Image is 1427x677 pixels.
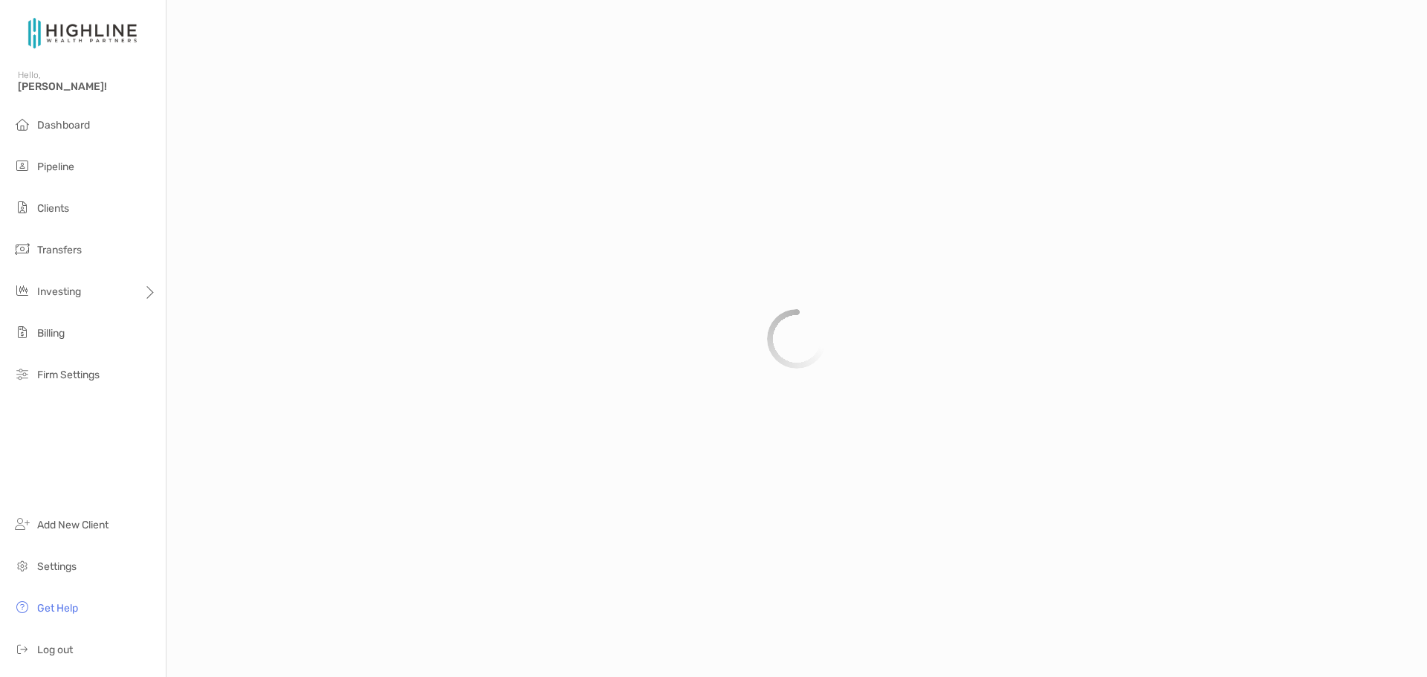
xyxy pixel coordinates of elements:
img: add_new_client icon [13,515,31,533]
span: Clients [37,202,69,215]
img: clients icon [13,198,31,216]
span: Firm Settings [37,369,100,381]
span: [PERSON_NAME]! [18,80,157,93]
img: settings icon [13,557,31,574]
span: Dashboard [37,119,90,132]
img: pipeline icon [13,157,31,175]
img: transfers icon [13,240,31,258]
span: Get Help [37,602,78,615]
img: logout icon [13,640,31,658]
img: get-help icon [13,598,31,616]
span: Transfers [37,244,82,256]
img: dashboard icon [13,115,31,133]
span: Investing [37,285,81,298]
span: Billing [37,327,65,340]
span: Log out [37,644,73,656]
img: billing icon [13,323,31,341]
span: Pipeline [37,161,74,173]
span: Settings [37,560,77,573]
span: Add New Client [37,519,109,531]
img: firm-settings icon [13,365,31,383]
img: Zoe Logo [18,6,148,59]
img: investing icon [13,282,31,299]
